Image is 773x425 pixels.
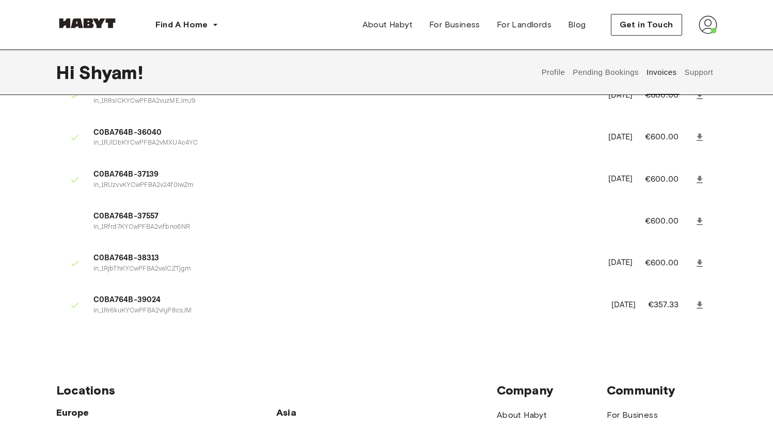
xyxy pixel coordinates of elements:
img: Habyt [56,18,118,28]
span: C0BA764B-36040 [93,127,596,139]
span: Hi [56,61,78,83]
p: in_1R8sICKYCwPFBA2vuzMEJmJ9 [93,97,596,106]
span: Company [497,383,607,398]
p: in_1RUzvvKYCwPFBA2v24f0IwZm [93,181,596,191]
button: Invoices [645,50,677,95]
a: For Business [421,14,488,35]
button: Support [683,50,715,95]
a: For Landlords [488,14,560,35]
span: Get in Touch [620,19,673,31]
a: For Business [607,409,658,421]
span: For Business [429,19,480,31]
span: C0BA764B-39024 [93,294,600,306]
div: user profile tabs [538,50,717,95]
p: [DATE] [608,257,633,269]
p: [DATE] [611,300,636,311]
p: in_1RJlDbKYCwPFBA2vMXUAc4YC [93,138,596,148]
button: Pending Bookings [572,50,640,95]
p: [DATE] [608,174,633,185]
span: Blog [568,19,586,31]
span: Shyam ! [78,61,143,83]
span: Locations [56,383,497,398]
span: C0BA764B-37557 [93,211,620,223]
a: Blog [560,14,594,35]
p: €600.00 [645,89,692,102]
p: in_1Rr6kuKYCwPFBA2vIyP8csJM [93,306,600,316]
a: About Habyt [354,14,421,35]
p: in_1RjbThKYCwPFBA2velCZTjgm [93,264,596,274]
a: About Habyt [497,409,547,421]
p: €600.00 [645,174,692,186]
p: [DATE] [608,90,633,102]
span: Community [607,383,717,398]
p: €600.00 [645,215,692,228]
span: About Habyt [362,19,413,31]
p: €600.00 [645,131,692,144]
span: Asia [276,406,386,419]
span: C0BA764B-37139 [93,169,596,181]
img: avatar [699,15,717,34]
p: [DATE] [608,132,633,144]
button: Find A Home [147,14,227,35]
p: €357.33 [648,299,692,311]
button: Profile [540,50,566,95]
button: Get in Touch [611,14,682,36]
span: C0BA764B-38313 [93,253,596,264]
span: Europe [56,406,277,419]
span: For Landlords [497,19,551,31]
span: Find A Home [155,19,208,31]
p: €600.00 [645,257,692,270]
p: in_1Rfrd7KYCwPFBA2vifbno6NR [93,223,620,232]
